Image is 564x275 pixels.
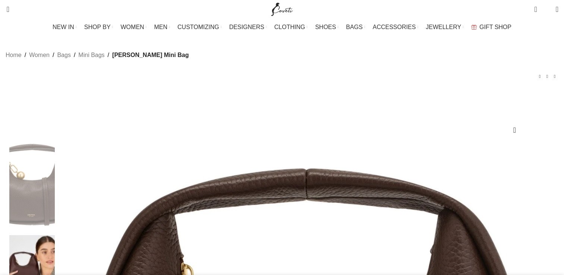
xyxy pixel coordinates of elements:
[373,20,419,35] a: ACCESSORIES
[530,2,541,17] a: 0
[9,138,55,231] img: Oroton
[53,23,74,31] span: NEW IN
[373,23,416,31] span: ACCESSORIES
[84,23,111,31] span: SHOP BY
[229,23,264,31] span: DESIGNERS
[346,23,362,31] span: BAGS
[536,73,543,80] a: Previous product
[479,23,511,31] span: GIFT SHOP
[229,20,267,35] a: DESIGNERS
[57,50,70,60] a: Bags
[471,25,477,29] img: GiftBag
[177,23,219,31] span: CUSTOMIZING
[154,20,170,35] a: MEN
[274,23,305,31] span: CLOTHING
[426,20,464,35] a: JEWELLERY
[6,50,22,60] a: Home
[2,2,9,17] a: Search
[274,20,308,35] a: CLOTHING
[53,20,77,35] a: NEW IN
[121,20,147,35] a: WOMEN
[315,23,336,31] span: SHOES
[112,50,189,60] span: [PERSON_NAME] Mini Bag
[471,20,511,35] a: GIFT SHOP
[346,20,365,35] a: BAGS
[177,20,222,35] a: CUSTOMIZING
[78,50,104,60] a: Mini Bags
[315,20,338,35] a: SHOES
[29,50,50,60] a: Women
[2,20,562,35] div: Main navigation
[270,6,294,12] a: Site logo
[121,23,144,31] span: WOMEN
[544,7,550,13] span: 0
[543,2,550,17] div: My Wishlist
[6,50,189,60] nav: Breadcrumb
[535,4,541,9] span: 0
[426,23,461,31] span: JEWELLERY
[84,20,113,35] a: SHOP BY
[154,23,168,31] span: MEN
[551,73,558,80] a: Next product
